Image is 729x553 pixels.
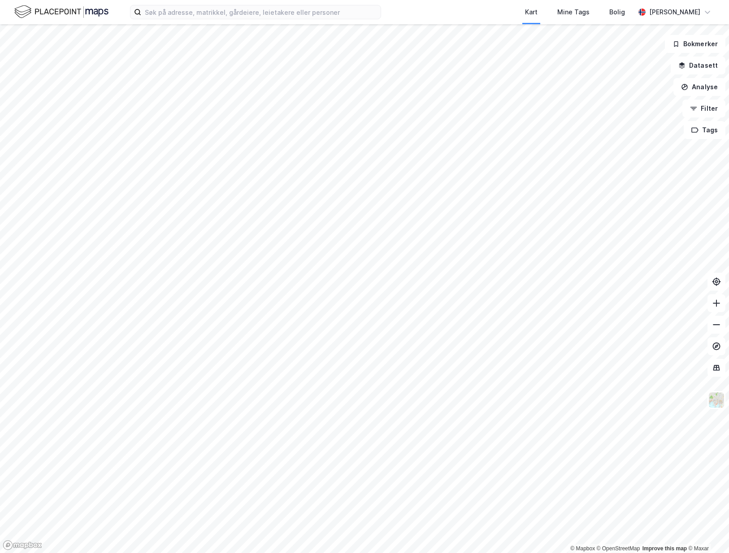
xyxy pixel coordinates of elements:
[609,7,625,17] div: Bolig
[684,510,729,553] iframe: Chat Widget
[557,7,590,17] div: Mine Tags
[141,5,381,19] input: Søk på adresse, matrikkel, gårdeiere, leietakere eller personer
[14,4,108,20] img: logo.f888ab2527a4732fd821a326f86c7f29.svg
[525,7,538,17] div: Kart
[649,7,700,17] div: [PERSON_NAME]
[684,510,729,553] div: Kontrollprogram for chat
